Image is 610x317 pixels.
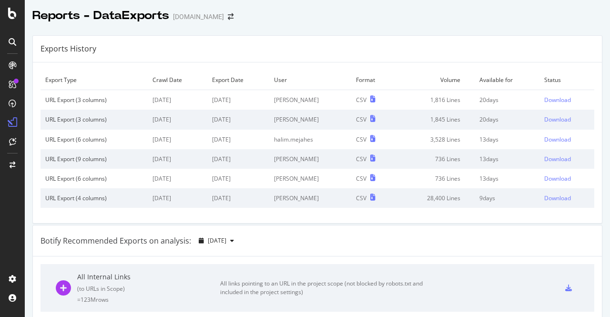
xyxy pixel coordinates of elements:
td: 13 days [475,169,539,188]
td: [DATE] [148,149,207,169]
td: [PERSON_NAME] [269,149,351,169]
td: [DATE] [148,130,207,149]
td: [DATE] [148,188,207,208]
div: URL Export (3 columns) [45,115,143,123]
td: Export Date [207,70,269,90]
div: Download [544,96,571,104]
td: Volume [395,70,474,90]
td: [DATE] [148,110,207,129]
div: = 123M rows [77,296,220,304]
div: Reports - DataExports [32,8,169,24]
td: [DATE] [207,130,269,149]
div: csv-export [565,285,572,291]
td: [PERSON_NAME] [269,110,351,129]
div: arrow-right-arrow-left [228,13,234,20]
div: CSV [356,115,366,123]
a: Download [544,96,590,104]
div: URL Export (6 columns) [45,174,143,183]
td: Available for [475,70,539,90]
td: 13 days [475,149,539,169]
td: [PERSON_NAME] [269,188,351,208]
td: 13 days [475,130,539,149]
div: Download [544,155,571,163]
a: Download [544,115,590,123]
td: 1,816 Lines [395,90,474,110]
a: Download [544,194,590,202]
div: URL Export (6 columns) [45,135,143,143]
a: Download [544,174,590,183]
td: 20 days [475,110,539,129]
td: User [269,70,351,90]
td: 736 Lines [395,169,474,188]
td: halim.mejahes [269,130,351,149]
td: [DATE] [207,188,269,208]
div: CSV [356,174,366,183]
div: ( to URLs in Scope ) [77,285,220,293]
div: CSV [356,135,366,143]
td: [PERSON_NAME] [269,90,351,110]
td: Crawl Date [148,70,207,90]
td: Format [351,70,395,90]
td: [DATE] [148,90,207,110]
div: URL Export (3 columns) [45,96,143,104]
a: Download [544,135,590,143]
div: [DOMAIN_NAME] [173,12,224,21]
div: Botify Recommended Exports on analysis: [41,235,191,246]
div: CSV [356,194,366,202]
div: All links pointing to an URL in the project scope (not blocked by robots.txt and included in the ... [220,279,435,297]
div: Download [544,174,571,183]
td: Export Type [41,70,148,90]
div: URL Export (9 columns) [45,155,143,163]
div: Download [544,194,571,202]
td: Status [539,70,594,90]
a: Download [544,155,590,163]
button: [DATE] [195,233,238,248]
span: 2025 Aug. 8th [208,236,226,245]
td: 736 Lines [395,149,474,169]
td: [DATE] [207,90,269,110]
div: Exports History [41,43,96,54]
td: 20 days [475,90,539,110]
div: CSV [356,155,366,163]
div: All Internal Links [77,272,220,282]
div: Download [544,135,571,143]
td: [DATE] [148,169,207,188]
div: Download [544,115,571,123]
div: CSV [356,96,366,104]
td: [DATE] [207,169,269,188]
td: [PERSON_NAME] [269,169,351,188]
td: [DATE] [207,110,269,129]
td: 3,528 Lines [395,130,474,149]
td: 1,845 Lines [395,110,474,129]
div: URL Export (4 columns) [45,194,143,202]
td: [DATE] [207,149,269,169]
td: 28,400 Lines [395,188,474,208]
td: 9 days [475,188,539,208]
